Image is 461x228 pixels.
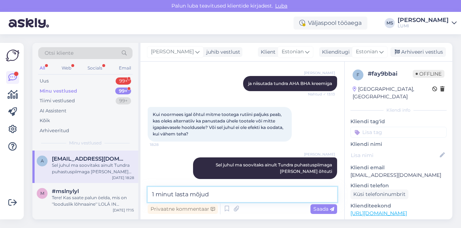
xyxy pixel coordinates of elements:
[52,188,79,195] span: #mslnylyl
[203,48,240,56] div: juhib vestlust
[282,48,304,56] span: Estonian
[60,63,73,73] div: Web
[356,48,378,56] span: Estonian
[350,202,447,210] p: Klienditeekond
[117,63,133,73] div: Email
[115,88,131,95] div: 99+
[398,17,457,29] a: [PERSON_NAME]LUMI
[385,18,395,28] div: MS
[357,72,359,77] span: f
[40,88,77,95] div: Minu vestlused
[398,23,449,29] div: LUMI
[304,70,335,76] span: [PERSON_NAME]
[398,17,449,23] div: [PERSON_NAME]
[350,182,447,189] p: Kliendi telefon
[258,48,276,56] div: Klient
[153,112,285,137] span: Kui noormees igal õhtul mitme tootega rutiini paljuks peab, kas oleks alternatiiv ka panustada üh...
[45,49,73,57] span: Otsi kliente
[368,70,413,78] div: # fay9bbai
[350,127,447,138] input: Lisa tag
[413,70,444,78] span: Offline
[40,107,66,115] div: AI Assistent
[41,158,44,164] span: a
[294,17,367,30] div: Väljaspool tööaega
[151,48,194,56] span: [PERSON_NAME]
[52,195,134,207] div: Tere! Kas saate palun öelda, mis on ''looduslik lõhnaaine'' LOLÁ IN [GEOGRAPHIC_DATA], ALGICA® Bo...
[112,175,134,180] div: [DATE] 18:28
[350,164,447,171] p: Kliendi email
[116,77,131,85] div: 99+
[273,3,290,9] span: Luba
[38,63,46,73] div: All
[390,47,446,57] div: Arhiveeri vestlus
[350,118,447,125] p: Kliendi tag'id
[350,140,447,148] p: Kliendi nimi
[113,207,134,213] div: [DATE] 17:15
[248,81,332,86] span: ja niisutada tundra AHA BHA kreemiga
[350,189,408,199] div: Küsi telefoninumbrit
[350,171,447,179] p: [EMAIL_ADDRESS][DOMAIN_NAME]
[351,151,438,159] input: Lisa nimi
[40,117,50,124] div: Kõik
[150,142,177,147] span: 18:28
[6,49,19,62] img: Askly Logo
[40,97,75,104] div: Tiimi vestlused
[52,162,134,175] div: Sel juhul ma soovitaks ainult Tundra puhastuspiimaga [PERSON_NAME] õhtuti
[40,127,69,134] div: Arhiveeritud
[148,187,337,202] textarea: 1 minut lasta mõj
[40,191,44,196] span: m
[353,85,432,100] div: [GEOGRAPHIC_DATA], [GEOGRAPHIC_DATA]
[69,140,102,146] span: Minu vestlused
[148,204,218,214] div: Privaatne kommentaar
[308,179,335,185] span: 22:41
[52,156,127,162] span: annikaparts@gmail.com
[304,152,335,157] span: [PERSON_NAME]
[319,48,350,56] div: Klienditugi
[350,107,447,113] div: Kliendi info
[313,206,334,212] span: Saada
[86,63,104,73] div: Socials
[308,91,335,97] span: Nähtud ✓ 13:13
[40,77,49,85] div: Uus
[350,210,407,216] a: [URL][DOMAIN_NAME]
[116,97,131,104] div: 99+
[216,162,333,174] span: Sel juhul ma soovitaks ainult Tundra puhastuspiimaga [PERSON_NAME] õhtuti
